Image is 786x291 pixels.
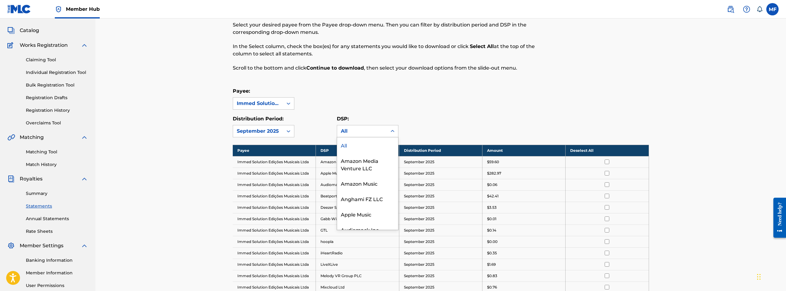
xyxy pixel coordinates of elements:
[482,145,565,156] th: Amount
[26,190,88,197] a: Summary
[755,261,786,291] div: Widget de chat
[233,88,250,94] label: Payee:
[399,259,482,270] td: September 2025
[26,228,88,235] a: Rate Sheets
[487,182,497,188] p: $0.06
[26,216,88,222] a: Annual Statements
[233,236,316,247] td: Immed Solution Edições Musicais Ltda
[26,57,88,63] a: Claiming Tool
[487,193,498,199] p: $42.41
[399,202,482,213] td: September 2025
[81,175,88,183] img: expand
[316,145,399,156] th: DSP
[337,176,398,191] div: Amazon Music
[399,145,482,156] th: Distribution Period
[399,224,482,236] td: September 2025
[399,156,482,168] td: September 2025
[487,159,499,165] p: $59.60
[26,82,88,88] a: Bulk Registration Tool
[743,6,750,13] img: help
[337,191,398,206] div: Anghami FZ LLC
[233,247,316,259] td: Immed Solution Edições Musicais Ltda
[316,168,399,179] td: Apple Music
[7,27,15,34] img: Catalog
[316,202,399,213] td: Deezer S.A.
[233,213,316,224] td: Immed Solution Edições Musicais Ltda
[233,43,553,58] p: In the Select column, check the box(es) for any statements you would like to download or click at...
[316,259,399,270] td: LiveXLive
[727,6,734,13] img: search
[20,27,39,34] span: Catalog
[487,228,496,233] p: $0.14
[81,42,88,49] img: expand
[20,175,42,183] span: Royalties
[233,259,316,270] td: Immed Solution Edições Musicais Ltda
[316,213,399,224] td: Gabb Wireless
[487,250,497,256] p: $0.35
[7,242,15,249] img: Member Settings
[20,134,44,141] span: Matching
[399,236,482,247] td: September 2025
[81,134,88,141] img: expand
[337,116,349,122] label: DSP:
[66,6,100,13] span: Member Hub
[487,205,497,210] p: $3.53
[81,242,88,249] img: expand
[7,5,31,14] img: MLC Logo
[487,171,501,176] p: $282.97
[26,161,88,168] a: Match History
[233,64,553,72] p: Scroll to the bottom and click , then select your download options from the slide-out menu.
[769,193,786,243] iframe: Resource Center
[399,168,482,179] td: September 2025
[740,3,753,15] div: Help
[399,190,482,202] td: September 2025
[341,127,383,135] div: All
[757,268,761,286] div: Arrastar
[755,261,786,291] iframe: Chat Widget
[316,179,399,190] td: Audiomack Inc.
[7,42,15,49] img: Works Registration
[487,262,496,267] p: $1.69
[487,216,496,222] p: $0.01
[756,6,763,12] div: Notifications
[337,206,398,222] div: Apple Music
[233,21,553,36] p: Select your desired payee from the Payee drop-down menu. Then you can filter by distribution peri...
[316,190,399,202] td: Beatport LLC
[233,145,316,156] th: Payee
[316,236,399,247] td: hoopla
[399,247,482,259] td: September 2025
[20,242,63,249] span: Member Settings
[7,27,39,34] a: CatalogCatalog
[316,247,399,259] td: iHeartRadio
[399,179,482,190] td: September 2025
[487,273,497,279] p: $0.83
[26,95,88,101] a: Registration Drafts
[399,213,482,224] td: September 2025
[766,3,779,15] div: User Menu
[337,222,398,237] div: Audiomack Inc.
[26,69,88,76] a: Individual Registration Tool
[237,127,279,135] div: September 2025
[26,107,88,114] a: Registration History
[724,3,737,15] a: Public Search
[233,202,316,213] td: Immed Solution Edições Musicais Ltda
[237,100,279,107] div: Immed Solution Edições Musicais Ltda
[233,270,316,281] td: Immed Solution Edições Musicais Ltda
[233,168,316,179] td: Immed Solution Edições Musicais Ltda
[399,270,482,281] td: September 2025
[7,12,45,19] a: SummarySummary
[316,224,399,236] td: GTL
[337,153,398,176] div: Amazon Media Venture LLC
[26,282,88,289] a: User Permissions
[7,175,15,183] img: Royalties
[316,270,399,281] td: Melody VR Group PLC
[20,42,68,49] span: Works Registration
[26,203,88,209] a: Statements
[233,224,316,236] td: Immed Solution Edições Musicais Ltda
[566,145,649,156] th: Deselect All
[306,65,364,71] strong: Continue to download
[233,179,316,190] td: Immed Solution Edições Musicais Ltda
[316,156,399,168] td: Amazon Music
